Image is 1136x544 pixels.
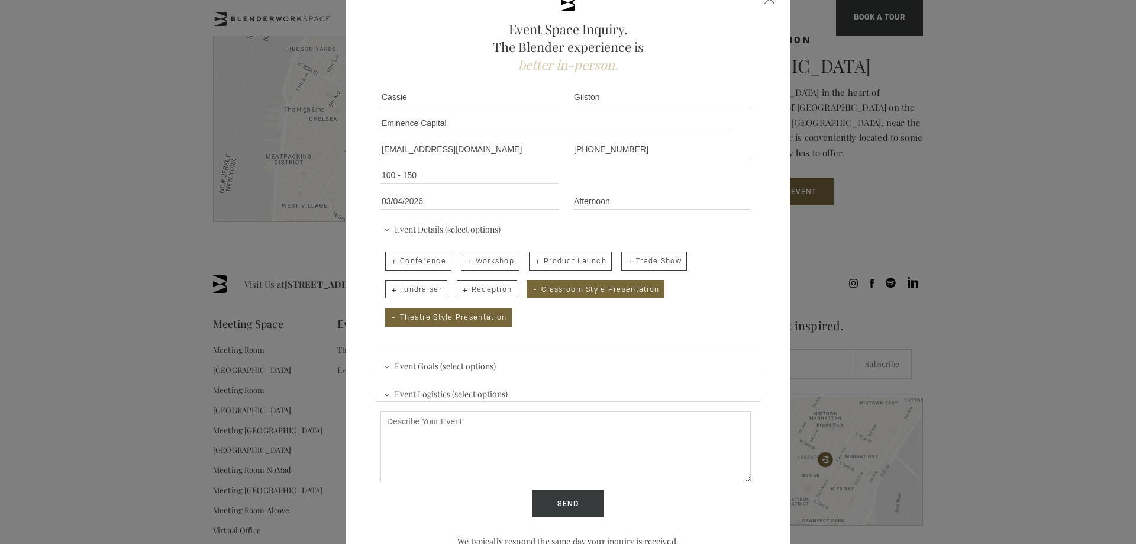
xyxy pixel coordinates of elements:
h2: Event Space Inquiry. The Blender experience is [376,20,760,73]
input: Number of Attendees [380,167,559,184]
iframe: Chat Widget [871,68,1136,544]
span: Event Logistics (select options) [380,384,511,401]
span: Theatre Style Presentation [385,308,512,327]
span: Conference [385,252,451,271]
input: Send [532,490,603,517]
span: Fundraiser [385,280,447,299]
span: Product Launch [529,252,612,271]
input: Last Name [573,89,751,105]
input: First Name [380,89,559,105]
input: Event Date [380,193,559,210]
span: Reception [457,280,518,299]
span: Classroom Style Presentation [527,280,664,299]
input: Company Name [380,115,732,131]
span: Workshop [461,252,519,271]
input: Email Address * [380,141,559,157]
span: better in-person. [518,56,618,73]
input: Phone Number [573,141,751,157]
span: Trade Show [621,252,687,271]
span: Event Details (select options) [380,219,504,237]
input: Start Time [573,193,751,210]
span: Event Goals (select options) [380,356,499,374]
